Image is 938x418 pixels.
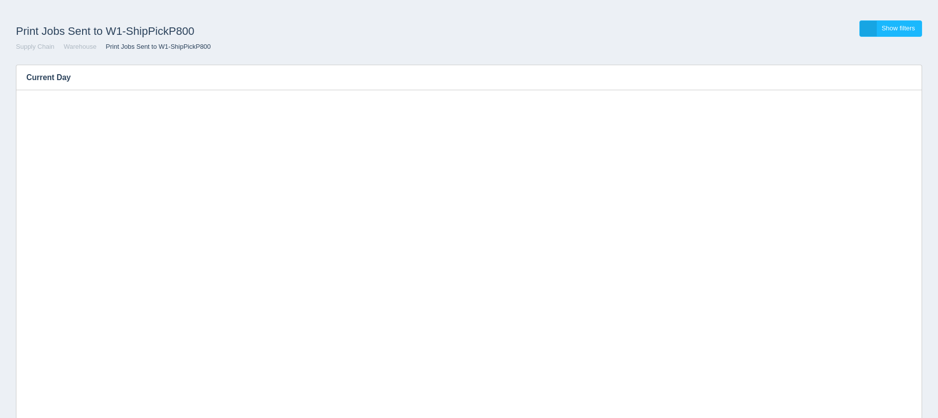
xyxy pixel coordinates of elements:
h3: Current Day [16,65,891,90]
a: Warehouse [64,43,97,50]
li: Print Jobs Sent to W1-ShipPickP800 [99,42,211,52]
span: Show filters [882,24,915,32]
h1: Print Jobs Sent to W1-ShipPickP800 [16,20,469,42]
a: Supply Chain [16,43,54,50]
a: Show filters [859,20,922,37]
